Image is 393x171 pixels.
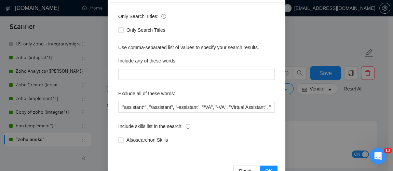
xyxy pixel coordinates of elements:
[384,148,392,153] span: 13
[118,55,176,66] label: Include any of these words:
[124,136,171,144] span: Also search on Skills
[118,13,166,20] span: Only Search Titles:
[118,44,275,51] div: Use comma-separated list of values to specify your search results.
[118,123,190,130] span: Include skills list in the search:
[370,148,386,164] iframe: Intercom live chat
[186,124,190,129] span: info-circle
[124,26,168,34] span: Only Search Titles
[118,88,175,99] label: Exclude all of these words:
[161,14,166,19] span: info-circle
